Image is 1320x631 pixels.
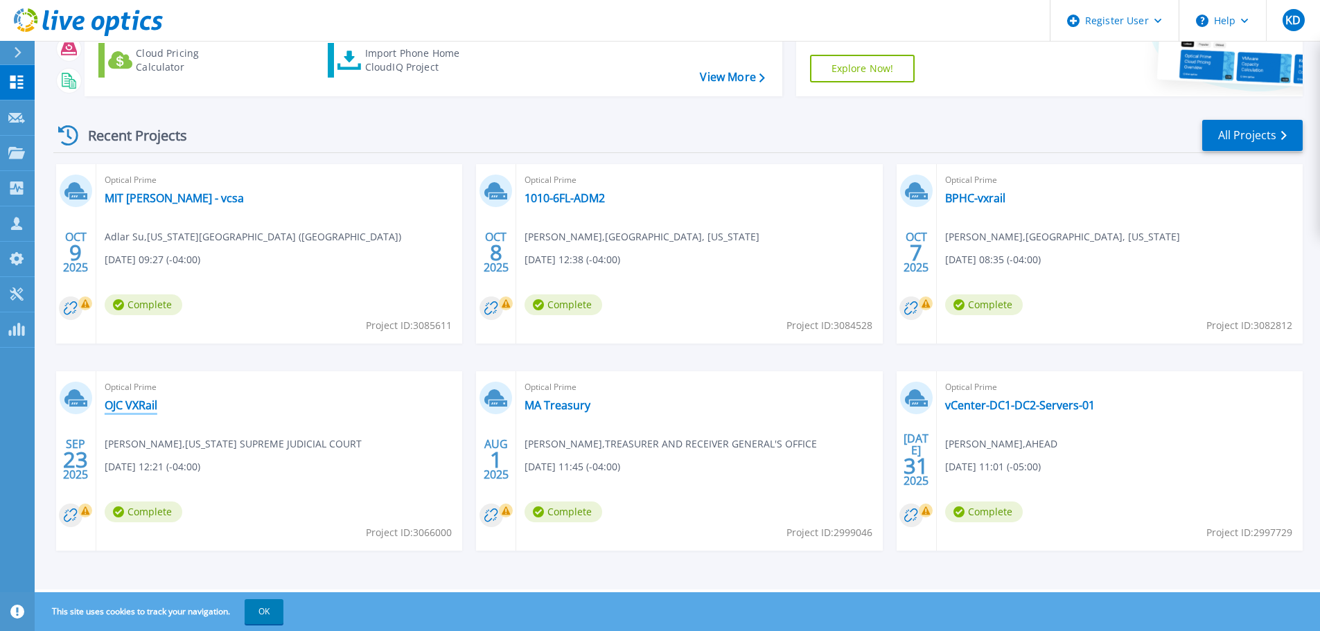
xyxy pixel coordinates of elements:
[105,172,454,188] span: Optical Prime
[490,247,502,258] span: 8
[945,191,1005,205] a: BPHC-vxrail
[700,71,764,84] a: View More
[105,380,454,395] span: Optical Prime
[525,294,602,315] span: Complete
[945,380,1294,395] span: Optical Prime
[98,43,253,78] a: Cloud Pricing Calculator
[483,434,509,485] div: AUG 2025
[786,318,872,333] span: Project ID: 3084528
[945,436,1057,452] span: [PERSON_NAME] , AHEAD
[366,318,452,333] span: Project ID: 3085611
[105,398,157,412] a: OJC VXRail
[903,227,929,278] div: OCT 2025
[105,501,182,522] span: Complete
[483,227,509,278] div: OCT 2025
[1206,525,1292,540] span: Project ID: 2997729
[945,459,1041,474] span: [DATE] 11:01 (-05:00)
[105,294,182,315] span: Complete
[945,252,1041,267] span: [DATE] 08:35 (-04:00)
[525,380,874,395] span: Optical Prime
[136,46,247,74] div: Cloud Pricing Calculator
[53,118,206,152] div: Recent Projects
[365,46,473,74] div: Import Phone Home CloudIQ Project
[945,294,1023,315] span: Complete
[105,436,362,452] span: [PERSON_NAME] , [US_STATE] SUPREME JUDICIAL COURT
[1202,120,1303,151] a: All Projects
[525,501,602,522] span: Complete
[525,229,759,245] span: [PERSON_NAME] , [GEOGRAPHIC_DATA], [US_STATE]
[38,599,283,624] span: This site uses cookies to track your navigation.
[525,252,620,267] span: [DATE] 12:38 (-04:00)
[63,454,88,465] span: 23
[904,460,929,472] span: 31
[810,55,915,82] a: Explore Now!
[945,398,1095,412] a: vCenter-DC1-DC2-Servers-01
[525,436,817,452] span: [PERSON_NAME] , TREASURER AND RECEIVER GENERAL'S OFFICE
[69,247,82,258] span: 9
[62,434,89,485] div: SEP 2025
[945,229,1180,245] span: [PERSON_NAME] , [GEOGRAPHIC_DATA], [US_STATE]
[945,501,1023,522] span: Complete
[1285,15,1301,26] span: KD
[366,525,452,540] span: Project ID: 3066000
[105,252,200,267] span: [DATE] 09:27 (-04:00)
[245,599,283,624] button: OK
[786,525,872,540] span: Project ID: 2999046
[1206,318,1292,333] span: Project ID: 3082812
[525,191,605,205] a: 1010-6FL-ADM2
[903,434,929,485] div: [DATE] 2025
[525,398,590,412] a: MA Treasury
[910,247,922,258] span: 7
[525,172,874,188] span: Optical Prime
[105,229,401,245] span: Adlar Su , [US_STATE][GEOGRAPHIC_DATA] ([GEOGRAPHIC_DATA])
[105,459,200,474] span: [DATE] 12:21 (-04:00)
[945,172,1294,188] span: Optical Prime
[490,454,502,465] span: 1
[62,227,89,278] div: OCT 2025
[525,459,620,474] span: [DATE] 11:45 (-04:00)
[105,191,244,205] a: MIT [PERSON_NAME] - vcsa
